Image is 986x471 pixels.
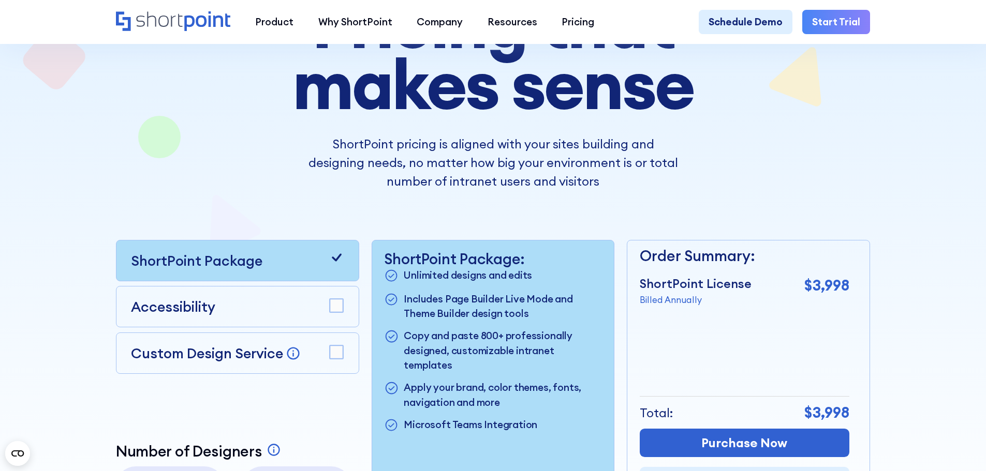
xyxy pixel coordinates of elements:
p: Microsoft Teams Integration [404,417,537,434]
p: ShortPoint Package [131,250,262,271]
a: Schedule Demo [699,10,792,35]
div: Resources [488,14,537,29]
button: Open CMP widget [5,441,30,466]
p: Accessibility [131,296,215,317]
div: Why ShortPoint [318,14,392,29]
p: $3,998 [804,402,849,424]
p: Custom Design Service [131,344,283,362]
p: Apply your brand, color themes, fonts, navigation and more [404,380,601,409]
p: Includes Page Builder Live Mode and Theme Builder design tools [404,292,601,321]
p: Number of Designers [116,443,262,460]
p: Unlimited designs and edits [404,268,532,284]
div: Company [417,14,463,29]
p: Order Summary: [640,245,849,267]
p: ShortPoint pricing is aligned with your sites building and designing needs, no matter how big you... [308,135,678,190]
div: Pricing [562,14,594,29]
a: Resources [475,10,550,35]
a: Company [404,10,475,35]
p: Copy and paste 800+ professionally designed, customizable intranet templates [404,328,601,373]
a: Number of Designers [116,443,284,460]
p: $3,998 [804,275,849,297]
p: Total: [640,404,673,422]
p: ShortPoint Package: [384,250,601,268]
p: Billed Annually [640,293,752,306]
a: Why ShortPoint [306,10,405,35]
p: ShortPoint License [640,275,752,293]
a: Purchase Now [640,429,849,457]
a: Product [243,10,306,35]
div: Product [255,14,293,29]
a: Start Trial [802,10,870,35]
iframe: Chat Widget [934,421,986,471]
a: Pricing [550,10,607,35]
a: Home [116,11,230,33]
